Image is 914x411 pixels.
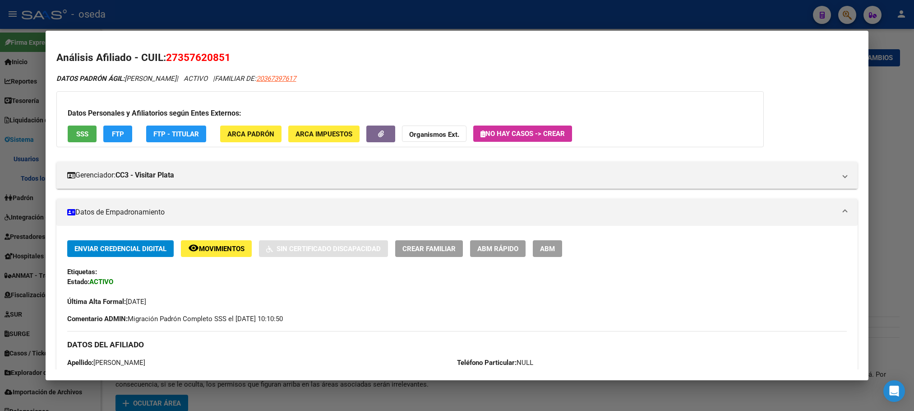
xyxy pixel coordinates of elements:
[56,75,176,83] span: [PERSON_NAME]
[540,245,555,253] span: ABM
[67,359,93,367] strong: Apellido:
[146,126,206,142] button: FTP - Titular
[295,130,352,138] span: ARCA Impuestos
[457,369,553,377] span: [GEOGRAPHIC_DATA]
[256,75,296,83] span: 20367397617
[56,162,857,189] mat-expansion-panel-header: Gerenciador:CC3 - Visitar Plata
[56,75,296,83] i: | ACTIVO |
[56,50,857,65] h2: Análisis Afiliado - CUIL:
[67,315,128,323] strong: Comentario ADMIN:
[883,380,905,402] div: Open Intercom Messenger
[67,369,83,377] strong: CUIL:
[68,126,97,142] button: SSS
[67,340,846,350] h3: DATOS DEL AFILIADO
[470,240,526,257] button: ABM Rápido
[533,240,562,257] button: ABM
[67,314,283,324] span: Migración Padrón Completo SSS el [DATE] 10:10:50
[166,51,231,63] span: 27357620851
[288,126,360,142] button: ARCA Impuestos
[67,298,126,306] strong: Última Alta Formal:
[199,245,245,253] span: Movimientos
[220,126,282,142] button: ARCA Padrón
[67,207,836,218] mat-panel-title: Datos de Empadronamiento
[74,245,166,253] span: Enviar Credencial Digital
[67,278,89,286] strong: Estado:
[480,130,565,138] span: No hay casos -> Crear
[67,170,836,181] mat-panel-title: Gerenciador:
[457,359,533,367] span: NULL
[56,75,125,83] strong: DATOS PADRÓN ÁGIL:
[409,131,459,139] strong: Organismos Ext.
[56,199,857,226] mat-expansion-panel-header: Datos de Empadronamiento
[115,170,174,181] strong: CC3 - Visitar Plata
[67,359,145,367] span: [PERSON_NAME]
[473,126,572,142] button: No hay casos -> Crear
[112,130,124,138] span: FTP
[277,245,381,253] span: Sin Certificado Discapacidad
[67,268,97,276] strong: Etiquetas:
[76,130,88,138] span: SSS
[227,130,274,138] span: ARCA Padrón
[68,108,752,119] h3: Datos Personales y Afiliatorios según Entes Externos:
[477,245,518,253] span: ABM Rápido
[457,369,488,377] strong: Provincia:
[457,359,517,367] strong: Teléfono Particular:
[67,240,174,257] button: Enviar Credencial Digital
[402,126,466,142] button: Organismos Ext.
[215,75,296,83] span: FAMILIAR DE:
[67,298,146,306] span: [DATE]
[188,243,199,253] mat-icon: remove_red_eye
[259,240,388,257] button: Sin Certificado Discapacidad
[181,240,252,257] button: Movimientos
[103,126,132,142] button: FTP
[67,369,123,377] span: 27357620851
[153,130,199,138] span: FTP - Titular
[395,240,463,257] button: Crear Familiar
[402,245,456,253] span: Crear Familiar
[89,278,113,286] strong: ACTIVO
